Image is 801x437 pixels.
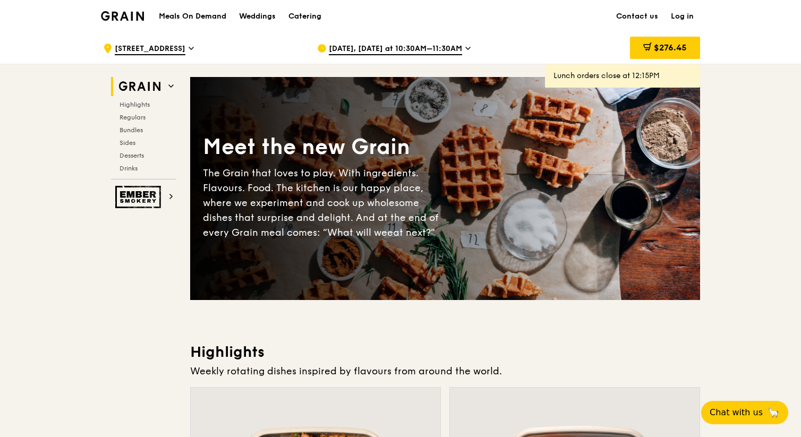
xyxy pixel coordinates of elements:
[553,71,692,81] div: Lunch orders close at 12:15PM
[664,1,700,32] a: Log in
[120,152,144,159] span: Desserts
[115,77,164,96] img: Grain web logo
[190,364,700,379] div: Weekly rotating dishes inspired by flavours from around the world.
[767,406,780,419] span: 🦙
[159,11,226,22] h1: Meals On Demand
[120,114,146,121] span: Regulars
[288,1,321,32] div: Catering
[190,342,700,362] h3: Highlights
[120,139,135,147] span: Sides
[654,42,687,53] span: $276.45
[239,1,276,32] div: Weddings
[710,406,763,419] span: Chat with us
[115,186,164,208] img: Ember Smokery web logo
[203,133,445,161] div: Meet the new Grain
[329,44,462,55] span: [DATE], [DATE] at 10:30AM–11:30AM
[120,126,143,134] span: Bundles
[203,166,445,240] div: The Grain that loves to play. With ingredients. Flavours. Food. The kitchen is our happy place, w...
[233,1,282,32] a: Weddings
[120,165,138,172] span: Drinks
[387,227,435,238] span: eat next?”
[115,44,185,55] span: [STREET_ADDRESS]
[120,101,150,108] span: Highlights
[701,401,788,424] button: Chat with us🦙
[101,11,144,21] img: Grain
[610,1,664,32] a: Contact us
[282,1,328,32] a: Catering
